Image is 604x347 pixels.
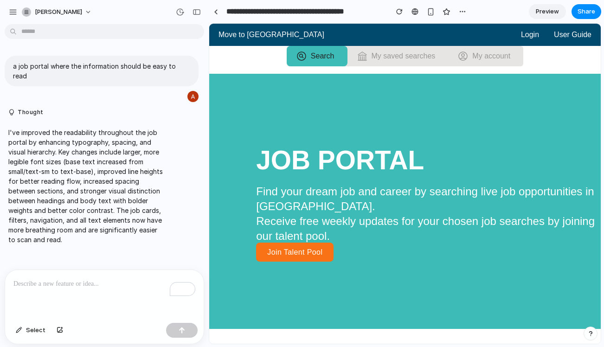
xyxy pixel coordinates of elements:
[47,219,124,238] a: Join Talent Pool
[259,27,305,38] span: My account
[529,4,566,19] a: Preview
[18,5,96,19] button: [PERSON_NAME]
[11,323,50,338] button: Select
[8,128,163,244] p: I've improved the readability throughout the job portal by enhancing typography, spacing, and vis...
[26,326,45,335] span: Select
[572,4,601,19] button: Share
[312,7,345,15] a: Login
[35,7,82,17] span: [PERSON_NAME]
[47,121,392,154] h1: Job Portal
[13,61,190,81] p: a job portal where the information should be easy to read
[345,7,382,15] a: User Guide
[47,190,392,220] p: Receive free weekly updates for your chosen job searches by joining our talent pool.
[159,27,230,38] span: My saved searches
[5,270,204,319] div: To enrich screen reader interactions, please activate Accessibility in Grammarly extension settings
[578,7,595,16] span: Share
[536,7,559,16] span: Preview
[98,27,129,38] span: Search
[9,6,115,17] a: Move to [GEOGRAPHIC_DATA]
[47,161,392,190] p: Find your dream job and career by searching live job opportunities in [GEOGRAPHIC_DATA].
